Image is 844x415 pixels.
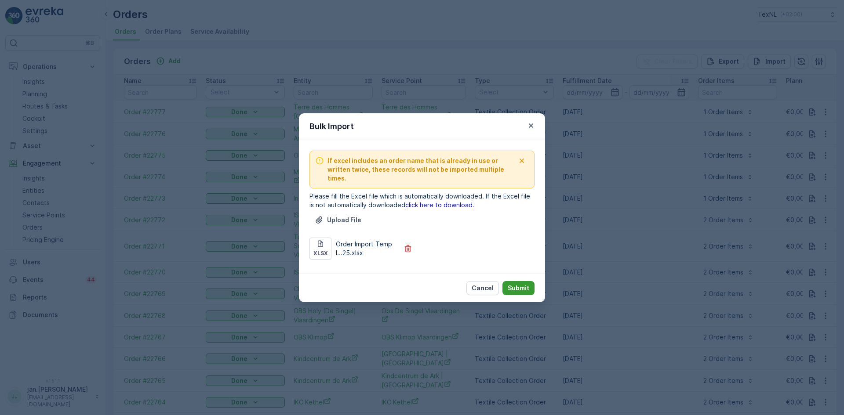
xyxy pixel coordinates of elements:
[309,192,535,209] p: Please fill the Excel file which is automatically downloaded. If the Excel file is not automatica...
[472,284,494,292] p: Cancel
[336,240,398,257] p: Order Import Templ...25.xlsx
[309,120,354,133] p: Bulk Import
[405,201,474,209] a: click here to download.
[466,281,499,295] button: Cancel
[508,284,529,292] p: Submit
[313,250,328,257] p: xlsx
[502,281,535,295] button: Submit
[327,216,361,224] p: Upload File
[327,156,515,183] span: If excel includes an order name that is already in use or written twice, these records will not b...
[309,213,367,227] button: Upload File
